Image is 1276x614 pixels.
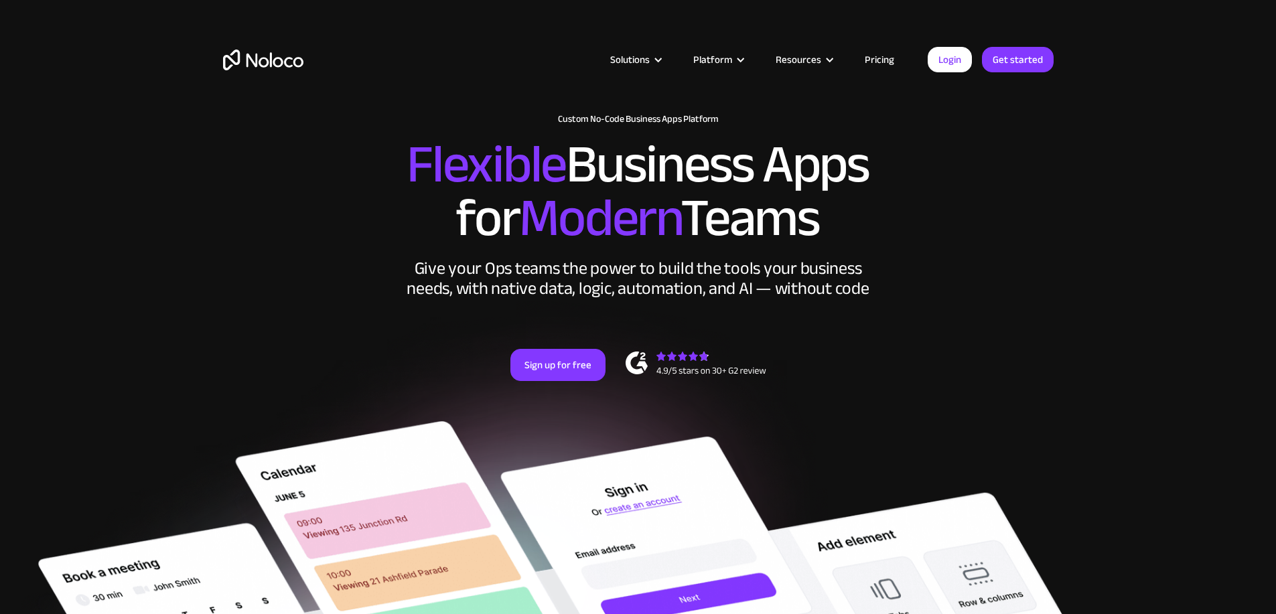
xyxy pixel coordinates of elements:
div: Resources [759,51,848,68]
a: Pricing [848,51,911,68]
a: Sign up for free [510,349,606,381]
a: Get started [982,47,1054,72]
div: Give your Ops teams the power to build the tools your business needs, with native data, logic, au... [404,258,873,299]
div: Solutions [593,51,677,68]
div: Platform [693,51,732,68]
h2: Business Apps for Teams [223,138,1054,245]
a: Login [928,47,972,72]
div: Platform [677,51,759,68]
span: Modern [519,168,681,268]
span: Flexible [407,114,566,214]
div: Solutions [610,51,650,68]
a: home [223,50,303,70]
div: Resources [776,51,821,68]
